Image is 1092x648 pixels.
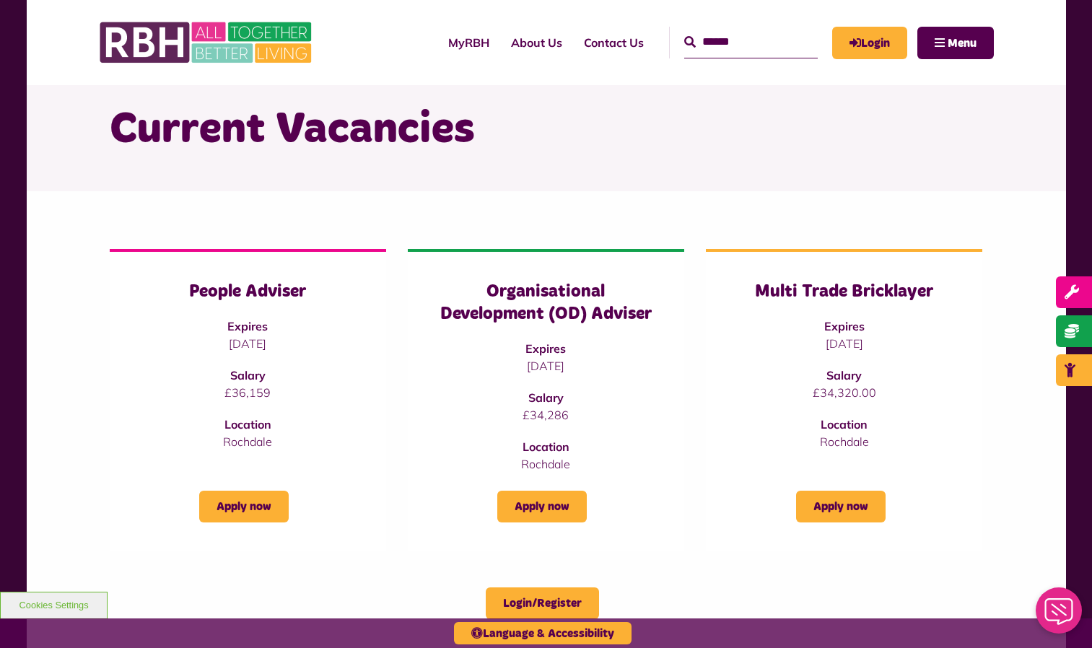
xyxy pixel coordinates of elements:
p: Rochdale [437,455,655,473]
iframe: Netcall Web Assistant for live chat [1027,583,1092,648]
h3: People Adviser [139,281,357,303]
strong: Salary [826,368,862,382]
p: [DATE] [139,335,357,352]
a: Apply now [199,491,289,522]
a: Login/Register [486,587,599,619]
p: Rochdale [139,433,357,450]
p: [DATE] [437,357,655,375]
p: [DATE] [735,335,953,352]
p: £36,159 [139,384,357,401]
strong: Location [821,417,868,432]
strong: Location [523,439,569,454]
a: Apply now [796,491,886,522]
p: Rochdale [735,433,953,450]
h3: Organisational Development (OD) Adviser [437,281,655,325]
a: Apply now [497,491,587,522]
img: RBH [99,14,315,71]
strong: Expires [824,319,865,333]
h3: Multi Trade Bricklayer [735,281,953,303]
h1: Current Vacancies [110,102,983,158]
strong: Salary [528,390,564,405]
span: Menu [948,38,977,49]
a: Contact Us [573,23,655,62]
a: MyRBH [437,23,500,62]
strong: Expires [525,341,566,356]
strong: Expires [227,319,268,333]
a: About Us [500,23,573,62]
a: MyRBH [832,27,907,59]
input: Search [684,27,818,58]
strong: Salary [230,368,266,382]
button: Navigation [917,27,994,59]
p: £34,286 [437,406,655,424]
button: Language & Accessibility [454,622,632,644]
p: £34,320.00 [735,384,953,401]
strong: Location [224,417,271,432]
